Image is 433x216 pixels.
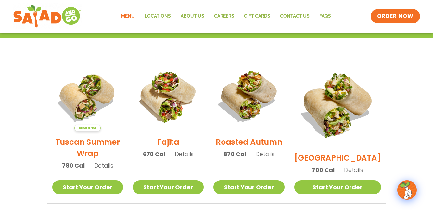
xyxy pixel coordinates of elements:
[62,161,85,170] span: 780 Cal
[140,9,176,24] a: Locations
[157,136,179,148] h2: Fajita
[371,9,420,23] a: ORDER NOW
[52,61,123,131] img: Product photo for Tuscan Summer Wrap
[213,61,284,131] img: Product photo for Roasted Autumn Wrap
[143,150,165,158] span: 670 Cal
[377,12,414,20] span: ORDER NOW
[312,166,335,174] span: 700 Cal
[116,9,140,24] a: Menu
[52,180,123,194] a: Start Your Order
[275,9,314,24] a: Contact Us
[13,3,82,29] img: new-SAG-logo-768×292
[133,180,204,194] a: Start Your Order
[133,61,204,131] img: Product photo for Fajita Wrap
[213,180,284,194] a: Start Your Order
[74,125,101,131] span: Seasonal
[294,61,381,147] img: Product photo for BBQ Ranch Wrap
[52,136,123,159] h2: Tuscan Summer Wrap
[216,136,282,148] h2: Roasted Autumn
[294,152,381,164] h2: [GEOGRAPHIC_DATA]
[209,9,239,24] a: Careers
[116,9,336,24] nav: Menu
[294,180,381,194] a: Start Your Order
[344,166,363,174] span: Details
[94,161,113,169] span: Details
[175,150,194,158] span: Details
[398,181,416,199] img: wpChatIcon
[223,150,246,158] span: 870 Cal
[255,150,274,158] span: Details
[176,9,209,24] a: About Us
[239,9,275,24] a: GIFT CARDS
[314,9,336,24] a: FAQs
